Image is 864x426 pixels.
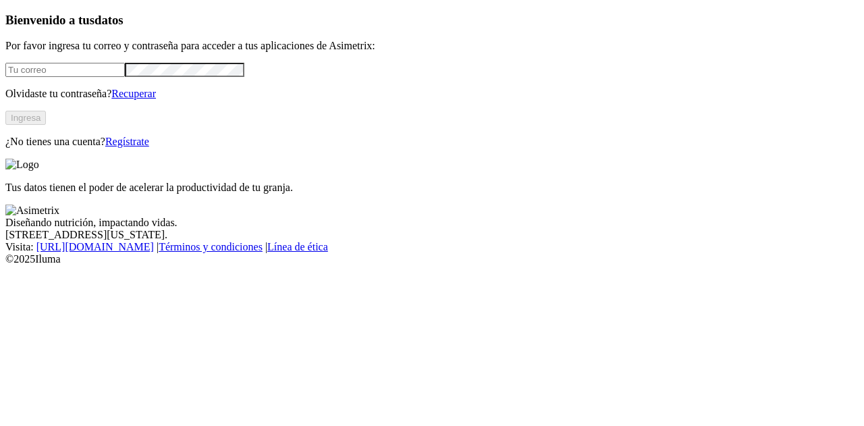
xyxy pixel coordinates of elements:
a: Recuperar [111,88,156,99]
h3: Bienvenido a tus [5,13,859,28]
p: ¿No tienes una cuenta? [5,136,859,148]
img: Asimetrix [5,205,59,217]
div: [STREET_ADDRESS][US_STATE]. [5,229,859,241]
p: Por favor ingresa tu correo y contraseña para acceder a tus aplicaciones de Asimetrix: [5,40,859,52]
div: Visita : | | [5,241,859,253]
a: [URL][DOMAIN_NAME] [36,241,154,252]
a: Regístrate [105,136,149,147]
p: Olvidaste tu contraseña? [5,88,859,100]
span: datos [94,13,124,27]
div: © 2025 Iluma [5,253,859,265]
a: Términos y condiciones [159,241,263,252]
a: Línea de ética [267,241,328,252]
input: Tu correo [5,63,125,77]
div: Diseñando nutrición, impactando vidas. [5,217,859,229]
button: Ingresa [5,111,46,125]
p: Tus datos tienen el poder de acelerar la productividad de tu granja. [5,182,859,194]
img: Logo [5,159,39,171]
